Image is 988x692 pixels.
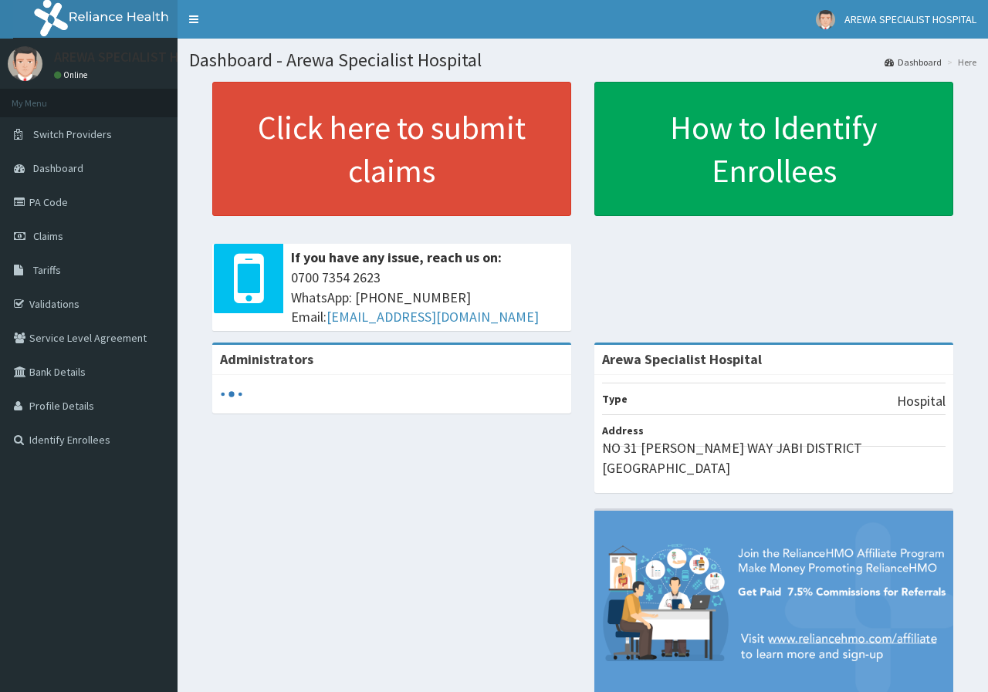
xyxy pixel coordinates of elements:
li: Here [943,56,976,69]
b: Address [602,424,644,437]
span: 0700 7354 2623 WhatsApp: [PHONE_NUMBER] Email: [291,268,563,327]
span: Dashboard [33,161,83,175]
img: User Image [816,10,835,29]
a: Dashboard [885,56,942,69]
a: Online [54,69,91,80]
p: Hospital [897,391,946,411]
img: User Image [8,46,42,81]
svg: audio-loading [220,383,243,406]
span: Tariffs [33,263,61,277]
h1: Dashboard - Arewa Specialist Hospital [189,50,976,70]
b: Type [602,392,628,406]
a: [EMAIL_ADDRESS][DOMAIN_NAME] [327,308,539,326]
strong: Arewa Specialist Hospital [602,350,762,368]
p: AREWA SPECIALIST HOSPITAL [54,50,230,64]
span: Claims [33,229,63,243]
b: If you have any issue, reach us on: [291,248,502,266]
p: NO 31 [PERSON_NAME] WAY JABI DISTRICT [GEOGRAPHIC_DATA] [602,438,946,478]
a: Click here to submit claims [212,82,571,216]
span: AREWA SPECIALIST HOSPITAL [844,12,976,26]
a: How to Identify Enrollees [594,82,953,216]
span: Switch Providers [33,127,112,141]
b: Administrators [220,350,313,368]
